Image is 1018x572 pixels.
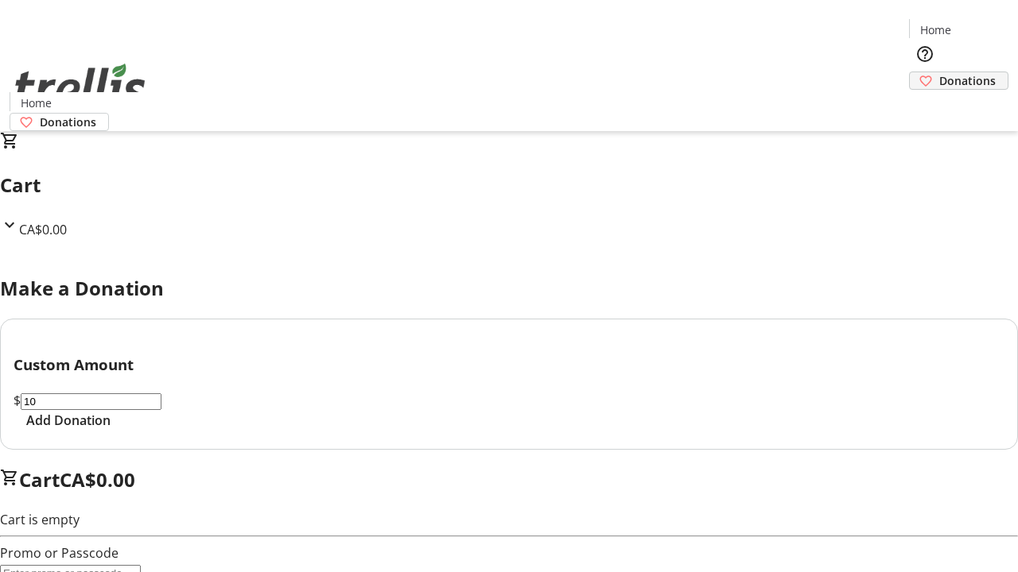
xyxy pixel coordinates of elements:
a: Home [910,21,961,38]
span: Donations [40,114,96,130]
button: Help [909,38,941,70]
button: Cart [909,90,941,122]
span: CA$0.00 [19,221,67,238]
img: Orient E2E Organization FzGrlmkBDC's Logo [10,46,151,126]
input: Donation Amount [21,393,161,410]
a: Donations [909,71,1008,90]
a: Home [10,95,61,111]
span: $ [14,392,21,409]
h3: Custom Amount [14,354,1004,376]
span: Donations [939,72,996,89]
span: CA$0.00 [60,466,135,493]
span: Home [920,21,951,38]
span: Home [21,95,52,111]
a: Donations [10,113,109,131]
span: Add Donation [26,411,111,430]
button: Add Donation [14,411,123,430]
